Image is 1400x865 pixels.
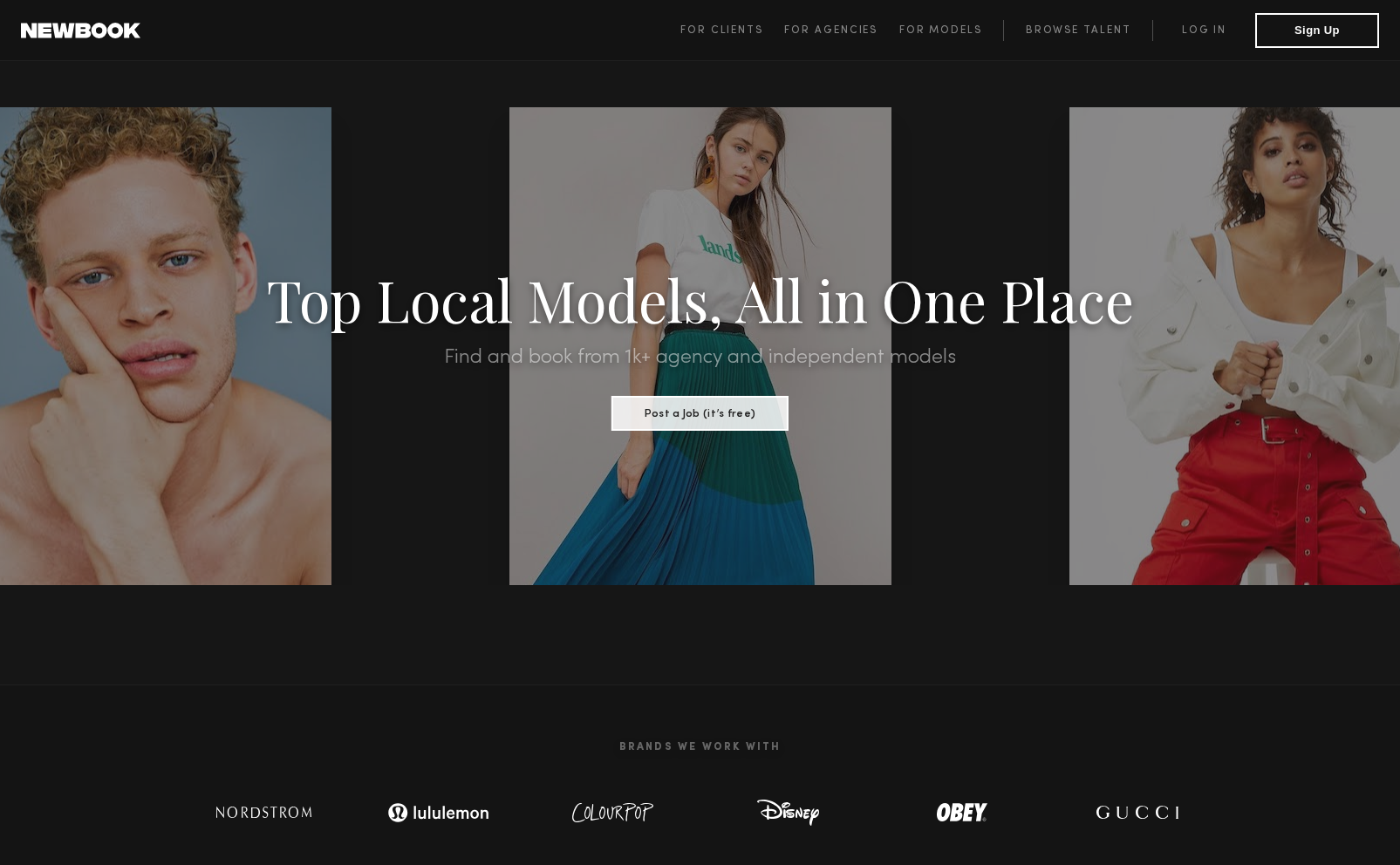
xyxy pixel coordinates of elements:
a: Log in [1152,20,1255,41]
a: For Agencies [784,20,898,41]
h1: Top Local Models, All in One Place [105,272,1294,326]
img: logo-lulu.svg [378,795,500,830]
a: For Models [899,20,1004,41]
a: Post a Job (it’s free) [611,402,789,421]
span: For Clients [680,25,763,36]
img: logo-obey.svg [905,795,1019,830]
img: logo-nordstrom.svg [203,795,325,830]
button: Sign Up [1255,13,1379,48]
a: For Clients [680,20,784,41]
span: For Models [899,25,982,36]
img: logo-gucci.svg [1080,795,1193,830]
button: Post a Job (it’s free) [611,396,789,431]
img: logo-disney.svg [731,795,844,830]
h2: Brands We Work With [177,720,1224,774]
img: logo-colour-pop.svg [557,795,670,830]
span: For Agencies [784,25,878,36]
a: Browse Talent [1003,20,1152,41]
h2: Find and book from 1k+ agency and independent models [105,347,1294,368]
